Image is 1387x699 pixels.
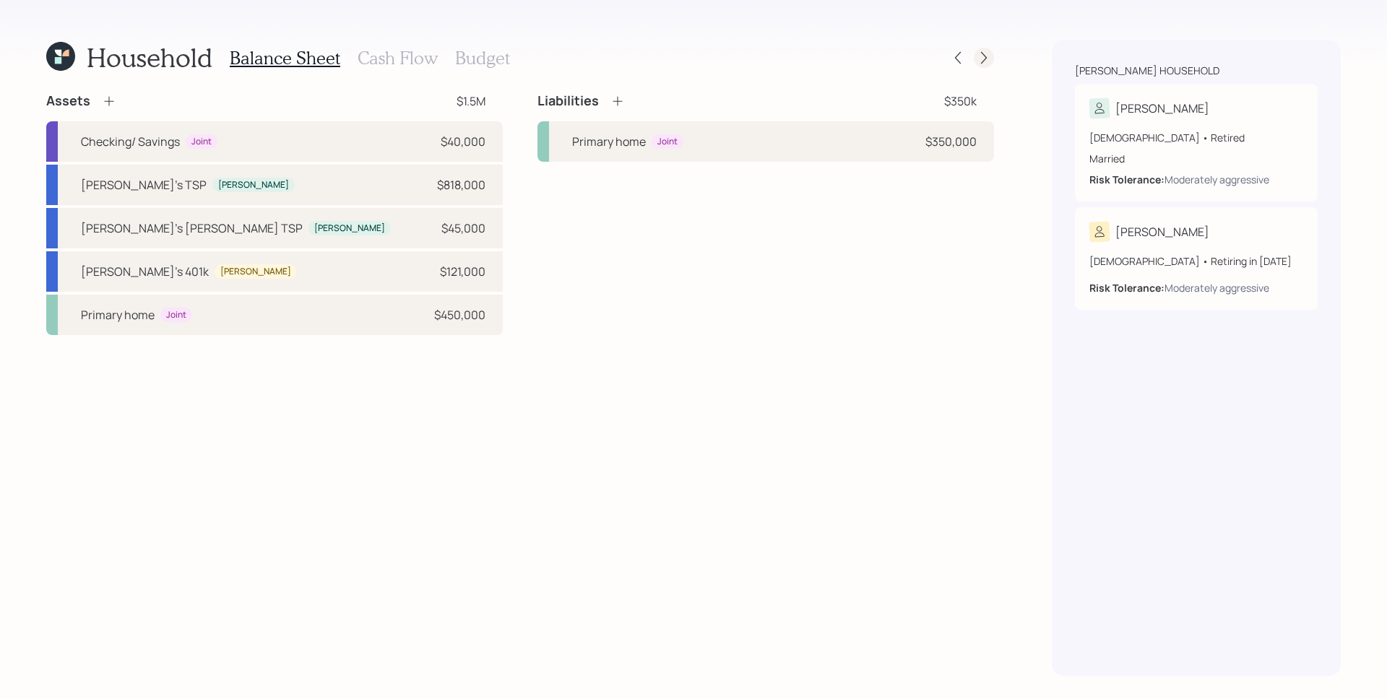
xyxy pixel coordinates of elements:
div: $450,000 [434,306,485,324]
div: Joint [657,136,678,148]
h4: Liabilities [537,93,599,109]
h1: Household [87,42,212,73]
div: [DEMOGRAPHIC_DATA] • Retiring in [DATE] [1089,253,1303,269]
div: [PERSON_NAME]'s [PERSON_NAME] TSP [81,220,303,237]
h3: Budget [455,48,510,69]
h3: Balance Sheet [230,48,340,69]
div: [PERSON_NAME] [220,266,291,278]
div: $818,000 [437,176,485,194]
b: Risk Tolerance: [1089,173,1165,186]
div: Moderately aggressive [1165,280,1269,295]
div: Primary home [572,133,646,150]
div: Checking/ Savings [81,133,180,150]
div: Joint [191,136,212,148]
div: $350,000 [925,133,977,150]
div: [PERSON_NAME] [1115,100,1209,117]
div: $350k [944,92,977,110]
div: [PERSON_NAME] household [1075,64,1219,78]
div: [PERSON_NAME]'s 401k [81,263,209,280]
div: [PERSON_NAME]'s TSP [81,176,207,194]
h3: Cash Flow [358,48,438,69]
b: Risk Tolerance: [1089,281,1165,295]
div: [PERSON_NAME] [1115,223,1209,240]
div: $40,000 [441,133,485,150]
div: $1.5M [457,92,485,110]
div: Married [1089,151,1303,166]
div: Moderately aggressive [1165,172,1269,187]
div: $45,000 [441,220,485,237]
h4: Assets [46,93,90,109]
div: [PERSON_NAME] [314,222,385,235]
div: [PERSON_NAME] [218,179,289,191]
div: Joint [166,309,186,321]
div: [DEMOGRAPHIC_DATA] • Retired [1089,130,1303,145]
div: $121,000 [440,263,485,280]
div: Primary home [81,306,155,324]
